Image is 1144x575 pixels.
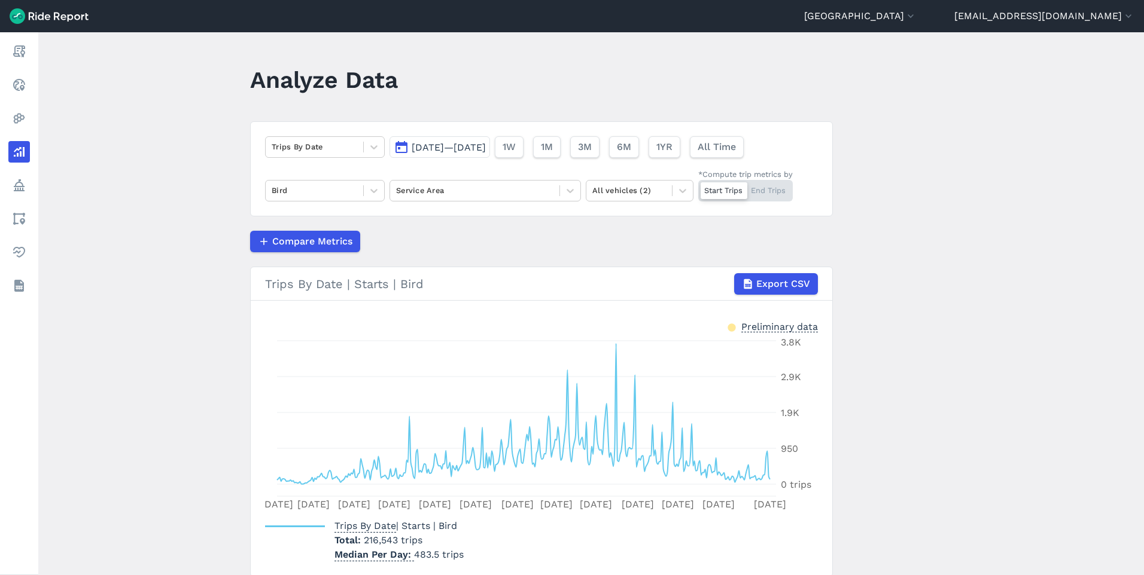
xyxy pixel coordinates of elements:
a: Datasets [8,275,30,296]
tspan: [DATE] [261,498,293,510]
tspan: [DATE] [580,498,612,510]
a: Policy [8,175,30,196]
tspan: [DATE] [754,498,786,510]
tspan: 950 [781,443,798,454]
span: All Time [698,140,736,154]
button: [DATE]—[DATE] [390,136,490,158]
tspan: [DATE] [702,498,735,510]
tspan: [DATE] [297,498,330,510]
tspan: 3.8K [781,337,801,348]
button: [GEOGRAPHIC_DATA] [804,9,917,23]
tspan: [DATE] [378,498,410,510]
tspan: [DATE] [540,498,573,510]
a: Heatmaps [8,108,30,129]
button: 3M [570,136,600,158]
span: 3M [578,140,592,154]
span: 216,543 trips [364,534,422,546]
button: 6M [609,136,639,158]
tspan: [DATE] [622,498,654,510]
span: Export CSV [756,277,810,291]
tspan: [DATE] [419,498,451,510]
img: Ride Report [10,8,89,24]
tspan: 2.9K [781,371,801,383]
tspan: [DATE] [338,498,370,510]
div: *Compute trip metrics by [698,169,793,180]
span: Compare Metrics [272,234,352,249]
a: Health [8,241,30,263]
p: 483.5 trips [334,548,464,562]
span: 1W [503,140,516,154]
span: 6M [617,140,631,154]
div: Preliminary data [741,320,818,332]
tspan: [DATE] [501,498,534,510]
span: 1YR [656,140,673,154]
a: Analyze [8,141,30,163]
span: Median Per Day [334,545,414,561]
tspan: 1.9K [781,407,799,418]
button: Export CSV [734,273,818,295]
tspan: 0 trips [781,479,811,490]
button: 1YR [649,136,680,158]
a: Realtime [8,74,30,96]
span: Trips By Date [334,516,396,533]
h1: Analyze Data [250,63,398,96]
tspan: [DATE] [460,498,492,510]
button: Compare Metrics [250,231,360,252]
span: | Starts | Bird [334,520,457,531]
a: Areas [8,208,30,230]
button: [EMAIL_ADDRESS][DOMAIN_NAME] [954,9,1134,23]
button: 1W [495,136,524,158]
a: Report [8,41,30,62]
button: 1M [533,136,561,158]
span: [DATE]—[DATE] [412,142,486,153]
tspan: [DATE] [662,498,694,510]
span: 1M [541,140,553,154]
span: Total [334,534,364,546]
div: Trips By Date | Starts | Bird [265,273,818,295]
button: All Time [690,136,744,158]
